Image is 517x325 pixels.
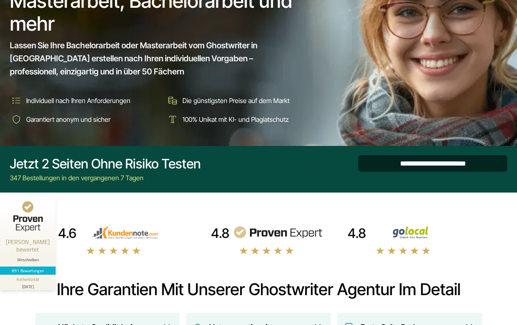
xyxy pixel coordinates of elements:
[166,113,179,126] img: 100% Unikat mit KI- und Plagiatschutz
[166,94,179,107] img: Die günstigsten Preise auf dem Markt
[10,113,23,126] img: Garantiert anonym und sicher
[10,113,160,126] li: Garantiert anonym und sicher
[10,94,160,107] li: Individuell nach Ihren Anforderungen
[166,113,317,126] li: 100% Unikat mit KI- und Plagiatschutz
[348,225,366,242] div: 4.8
[10,94,23,107] img: Individuell nach Ihren Anforderungen
[80,226,170,239] img: kundennote
[3,257,52,262] div: Wirschreiben
[211,225,229,242] div: 4.8
[10,39,302,78] span: Lassen Sie Ihre Bachelorarbeit oder Masterarbeit vom Ghostwriter in [GEOGRAPHIC_DATA] erstellen n...
[3,282,52,289] div: [DATE]
[233,226,323,239] img: provenexpert reviews
[239,246,294,255] img: stars
[375,246,431,255] img: stars
[16,276,40,282] div: Authentizität
[10,156,201,172] div: Jetzt 2 Seiten ohne Risiko testen
[10,280,507,299] h2: Ihre Garantien mit unserer Ghostwriter Agentur im Detail
[166,94,317,107] li: Die günstigsten Preise auf dem Markt
[86,246,142,255] img: stars
[369,226,459,239] img: Wirschreiben Bewertungen
[58,225,76,242] div: 4.6
[10,173,201,183] div: 347 Bestellungen in den vergangenen 7 Tagen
